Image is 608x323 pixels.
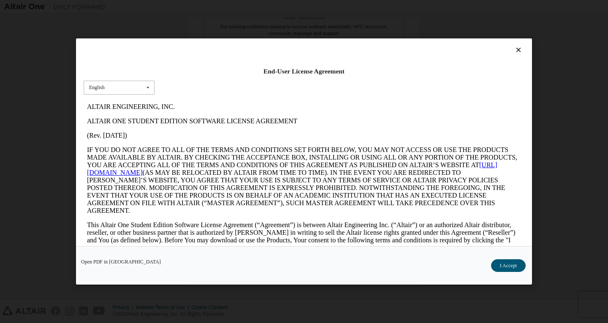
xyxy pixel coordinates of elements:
a: [URL][DOMAIN_NAME] [3,62,414,76]
p: This Altair One Student Edition Software License Agreement (“Agreement”) is between Altair Engine... [3,122,437,160]
button: I Accept [491,259,526,272]
p: IF YOU DO NOT AGREE TO ALL OF THE TERMS AND CONDITIONS SET FORTH BELOW, YOU MAY NOT ACCESS OR USE... [3,46,437,115]
div: English [89,85,105,90]
p: ALTAIR ENGINEERING, INC. [3,3,437,11]
p: (Rev. [DATE]) [3,32,437,40]
a: Open PDF in [GEOGRAPHIC_DATA] [81,259,161,264]
p: ALTAIR ONE STUDENT EDITION SOFTWARE LICENSE AGREEMENT [3,18,437,25]
div: End-User License Agreement [84,67,524,76]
